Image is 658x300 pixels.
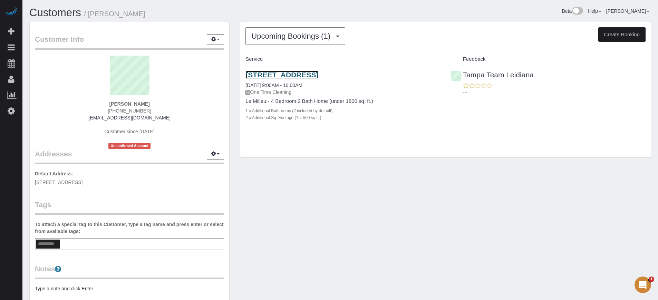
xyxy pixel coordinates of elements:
iframe: Intercom live chat [635,277,651,293]
small: 2 x Additional Sq. Footage (1 = 500 sq ft.) [245,115,321,120]
span: [PHONE_NUMBER] [108,108,151,114]
pre: Type a note and click Enter [35,285,224,292]
a: Help [588,8,601,14]
a: Tampa Team Leidiana [451,71,534,79]
legend: Tags [35,200,224,215]
span: Upcoming Bookings (1) [251,32,334,40]
span: Unconfirmed Account [108,143,151,149]
a: Customers [29,7,81,19]
button: Upcoming Bookings (1) [245,27,345,45]
a: [DATE] 9:00AM - 10:00AM [245,83,302,88]
a: [EMAIL_ADDRESS][DOMAIN_NAME] [89,115,171,120]
span: 1 [649,277,654,282]
h4: Feedback [451,56,646,62]
label: Default Address: [35,170,74,177]
button: Create Booking [598,27,646,42]
label: To attach a special tag to this Customer, type a tag name and press enter or select from availabl... [35,221,224,235]
h4: Service [245,56,440,62]
small: 1 x Additional Bathrooms (2 included by default) [245,108,332,113]
p: --- [463,89,646,96]
strong: [PERSON_NAME] [109,101,149,107]
span: Customer since [DATE] [105,129,155,134]
a: Beta [562,8,583,14]
img: Automaid Logo [4,7,18,17]
small: / [PERSON_NAME] [84,10,145,18]
a: [PERSON_NAME] [606,8,649,14]
h4: Le Milieu - 4 Bedroom 2 Bath Home (under 1800 sq. ft.) [245,98,440,104]
a: [STREET_ADDRESS] [245,71,318,79]
span: [STREET_ADDRESS] [35,180,83,185]
legend: Customer Info [35,34,224,50]
p: One Time Cleaning [245,89,440,96]
img: New interface [572,7,583,16]
legend: Notes [35,264,224,279]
